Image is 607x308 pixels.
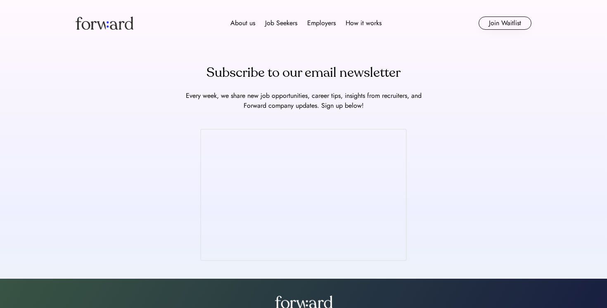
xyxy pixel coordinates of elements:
[76,17,133,30] img: Forward logo
[307,18,336,28] div: Employers
[479,17,531,30] button: Join Waitlist
[230,18,255,28] div: About us
[175,91,432,111] div: Every week, we share new job opportunities, career tips, insights from recruiters, and Forward co...
[265,18,297,28] div: Job Seekers
[206,63,401,83] div: Subscribe to our email newsletter
[346,18,382,28] div: How it works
